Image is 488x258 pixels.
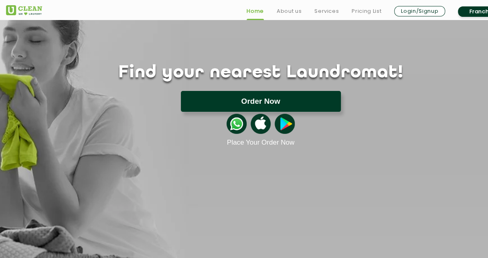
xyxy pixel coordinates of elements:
a: Login/Signup [394,6,445,16]
img: whatsappicon.png [227,114,247,134]
button: Order Now [181,91,341,112]
a: Place Your Order Now [227,139,294,147]
a: About us [277,6,302,16]
img: apple-icon.png [251,114,271,134]
a: Home [247,6,264,16]
img: UClean Laundry and Dry Cleaning [6,5,42,15]
a: Services [314,6,339,16]
img: playstoreicon.png [275,114,295,134]
a: Pricing List [352,6,381,16]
